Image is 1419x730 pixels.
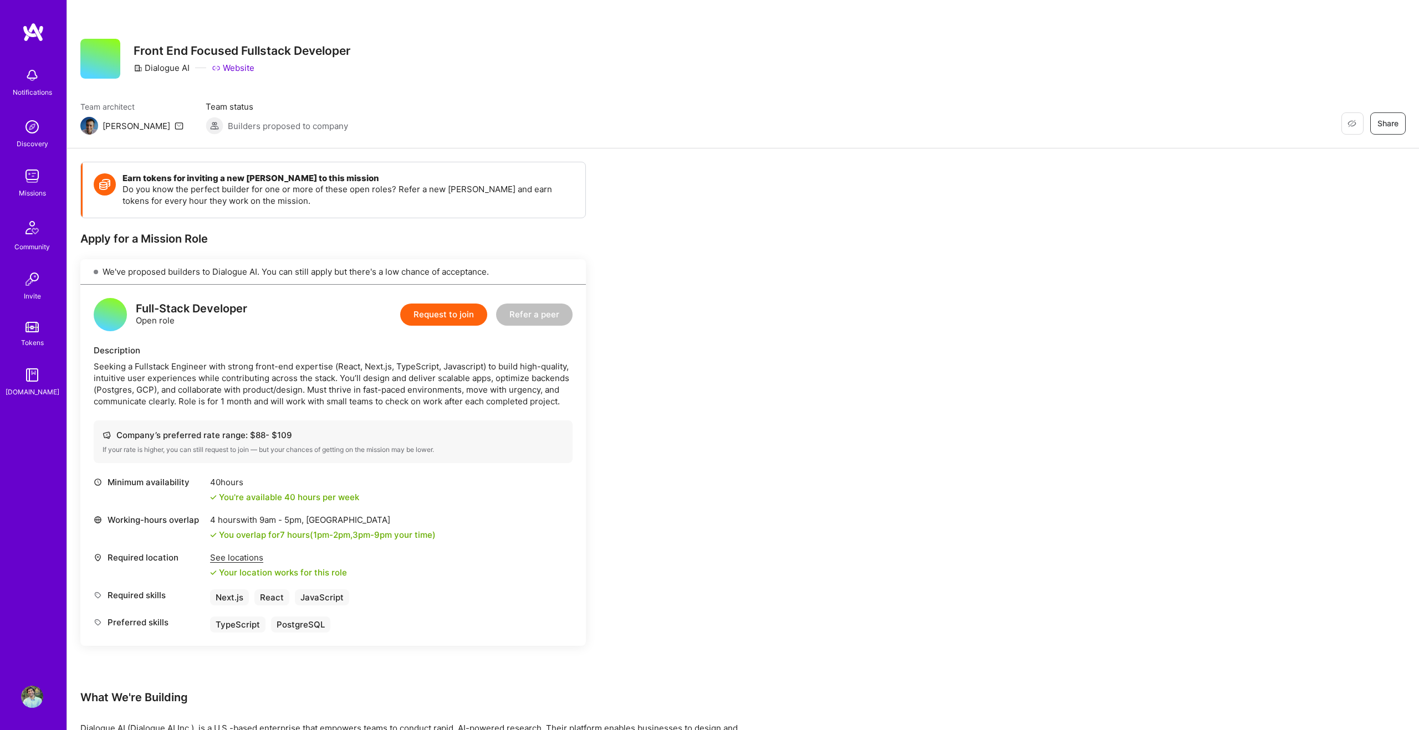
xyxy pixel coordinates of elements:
i: icon Check [210,494,217,501]
div: 40 hours [210,476,359,488]
img: Token icon [94,173,116,196]
div: Required location [94,552,205,563]
a: User Avatar [18,686,46,708]
div: 4 hours with [GEOGRAPHIC_DATA] [210,514,436,526]
i: icon Cash [103,431,111,439]
p: Do you know the perfect builder for one or more of these open roles? Refer a new [PERSON_NAME] an... [122,183,574,207]
div: Company’s preferred rate range: $ 88 - $ 109 [103,429,564,441]
div: TypeScript [210,616,266,633]
img: bell [21,64,43,86]
div: JavaScript [295,589,349,605]
div: Open role [136,303,247,326]
div: [DOMAIN_NAME] [6,386,59,398]
div: Next.js [210,589,249,605]
i: icon Location [94,553,102,562]
div: React [254,589,289,605]
div: Apply for a Mission Role [80,232,586,246]
button: Request to join [400,304,487,326]
div: Seeking a Fullstack Engineer with strong front-end expertise (React, Next.js, TypeScript, Javascr... [94,361,573,407]
i: icon Clock [94,478,102,486]
div: Full-Stack Developer [136,303,247,315]
div: Dialogue AI [134,62,190,74]
h4: Earn tokens for inviting a new [PERSON_NAME] to this mission [122,173,574,183]
div: Missions [19,187,46,199]
i: icon Check [210,532,217,538]
div: Description [94,345,573,356]
span: 1pm - 2pm [313,529,350,540]
div: We've proposed builders to Dialogue AI. You can still apply but there's a low chance of acceptance. [80,259,586,285]
div: Community [14,241,50,253]
div: Working-hours overlap [94,514,205,526]
button: Refer a peer [496,304,573,326]
img: tokens [25,322,39,332]
span: Share [1377,118,1398,129]
img: Team Architect [80,117,98,135]
div: Preferred skills [94,616,205,628]
i: icon Mail [175,121,183,130]
div: Notifications [13,86,52,98]
img: logo [22,22,44,42]
div: You overlap for 7 hours ( your time) [219,529,436,541]
i: icon Tag [94,591,102,599]
span: Builders proposed to company [228,120,348,132]
div: See locations [210,552,347,563]
h3: Front End Focused Fullstack Developer [134,44,350,58]
img: Community [19,214,45,241]
div: Minimum availability [94,476,205,488]
img: Builders proposed to company [206,117,223,135]
i: icon Tag [94,618,102,626]
div: [PERSON_NAME] [103,120,170,132]
i: icon CompanyGray [134,64,142,73]
div: Required skills [94,589,205,601]
div: What We're Building [80,690,746,705]
i: icon EyeClosed [1347,119,1356,128]
div: You're available 40 hours per week [210,491,359,503]
div: If your rate is higher, you can still request to join — but your chances of getting on the missio... [103,445,564,454]
img: guide book [21,364,43,386]
div: Tokens [21,337,44,348]
button: Share [1370,112,1406,135]
span: 3pm - 9pm [353,529,392,540]
span: Team architect [80,101,183,112]
span: Team status [206,101,348,112]
img: Invite [21,268,43,290]
span: 9am - 5pm , [257,515,306,525]
div: Discovery [17,138,48,150]
img: teamwork [21,165,43,187]
i: icon World [94,516,102,524]
a: Website [212,62,254,74]
div: Invite [24,290,41,302]
img: User Avatar [21,686,43,708]
i: icon Check [210,569,217,576]
div: PostgreSQL [271,616,330,633]
span: , [350,529,353,540]
img: discovery [21,116,43,138]
div: Your location works for this role [210,567,347,578]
